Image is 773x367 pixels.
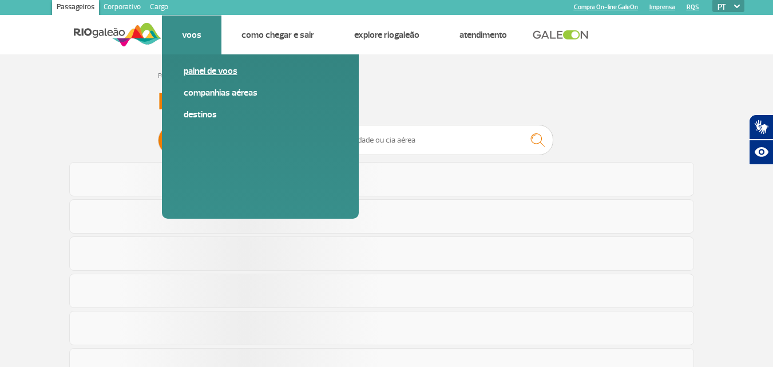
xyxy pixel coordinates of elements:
a: Atendimento [459,29,507,41]
a: Voos [182,29,201,41]
h3: Painel de Voos [158,88,616,116]
div: Plugin de acessibilidade da Hand Talk. [749,115,773,165]
a: Destinos [184,108,337,121]
a: Companhias Aéreas [184,86,337,99]
a: Imprensa [649,3,675,11]
a: Compra On-line GaleOn [574,3,638,11]
a: Painel de voos [184,65,337,77]
a: Como chegar e sair [241,29,314,41]
button: Abrir tradutor de língua de sinais. [749,115,773,140]
button: Abrir recursos assistivos. [749,140,773,165]
input: Voo, cidade ou cia aérea [324,125,553,155]
a: RQS [687,3,699,11]
a: Página Inicial [158,72,193,80]
a: Explore RIOgaleão [354,29,419,41]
